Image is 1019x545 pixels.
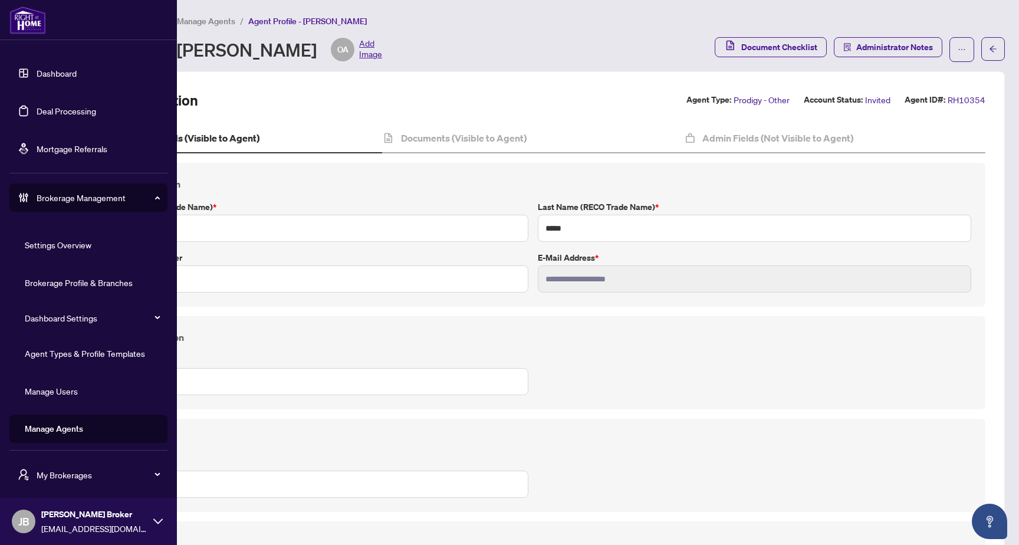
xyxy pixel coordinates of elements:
[98,131,259,145] h4: Agent Profile Fields (Visible to Agent)
[834,37,942,57] button: Administrator Notes
[972,504,1007,539] button: Open asap
[25,239,91,250] a: Settings Overview
[337,43,349,56] span: OA
[240,14,244,28] li: /
[715,37,827,57] button: Document Checklist
[856,38,933,57] span: Administrator Notes
[9,6,46,34] img: logo
[401,131,527,145] h4: Documents (Visible to Agent)
[843,43,852,51] span: solution
[734,93,790,107] span: Prodigy - Other
[865,93,890,107] span: Invited
[95,251,528,264] label: Primary Phone Number
[95,354,528,367] label: Sin #
[686,93,731,107] label: Agent Type:
[25,423,83,434] a: Manage Agents
[41,522,147,535] span: [EMAIL_ADDRESS][DOMAIN_NAME]
[18,469,29,481] span: user-switch
[989,45,997,53] span: arrow-left
[741,38,817,57] span: Document Checklist
[25,348,145,359] a: Agent Types & Profile Templates
[702,131,853,145] h4: Admin Fields (Not Visible to Agent)
[948,93,985,107] span: RH10354
[37,143,107,154] a: Mortgage Referrals
[538,251,971,264] label: E-mail Address
[248,16,367,27] span: Agent Profile - [PERSON_NAME]
[25,313,97,323] a: Dashboard Settings
[41,508,147,521] span: [PERSON_NAME] Broker
[37,468,159,481] span: My Brokerages
[18,513,29,530] span: JB
[37,191,159,204] span: Brokerage Management
[538,201,971,214] label: Last Name (RECO Trade Name)
[95,433,971,447] h4: Joining Profile
[804,93,863,107] label: Account Status:
[61,38,382,61] div: Agent Profile - [PERSON_NAME]
[905,93,945,107] label: Agent ID#:
[37,106,96,116] a: Deal Processing
[95,457,528,470] label: HST#
[359,38,382,61] span: Add Image
[25,277,133,288] a: Brokerage Profile & Branches
[177,16,235,27] span: Manage Agents
[37,68,77,78] a: Dashboard
[95,201,528,214] label: First Name (RECO Trade Name)
[95,330,971,344] h4: Personal Information
[25,386,78,396] a: Manage Users
[95,177,971,191] h4: Contact Information
[958,45,966,54] span: ellipsis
